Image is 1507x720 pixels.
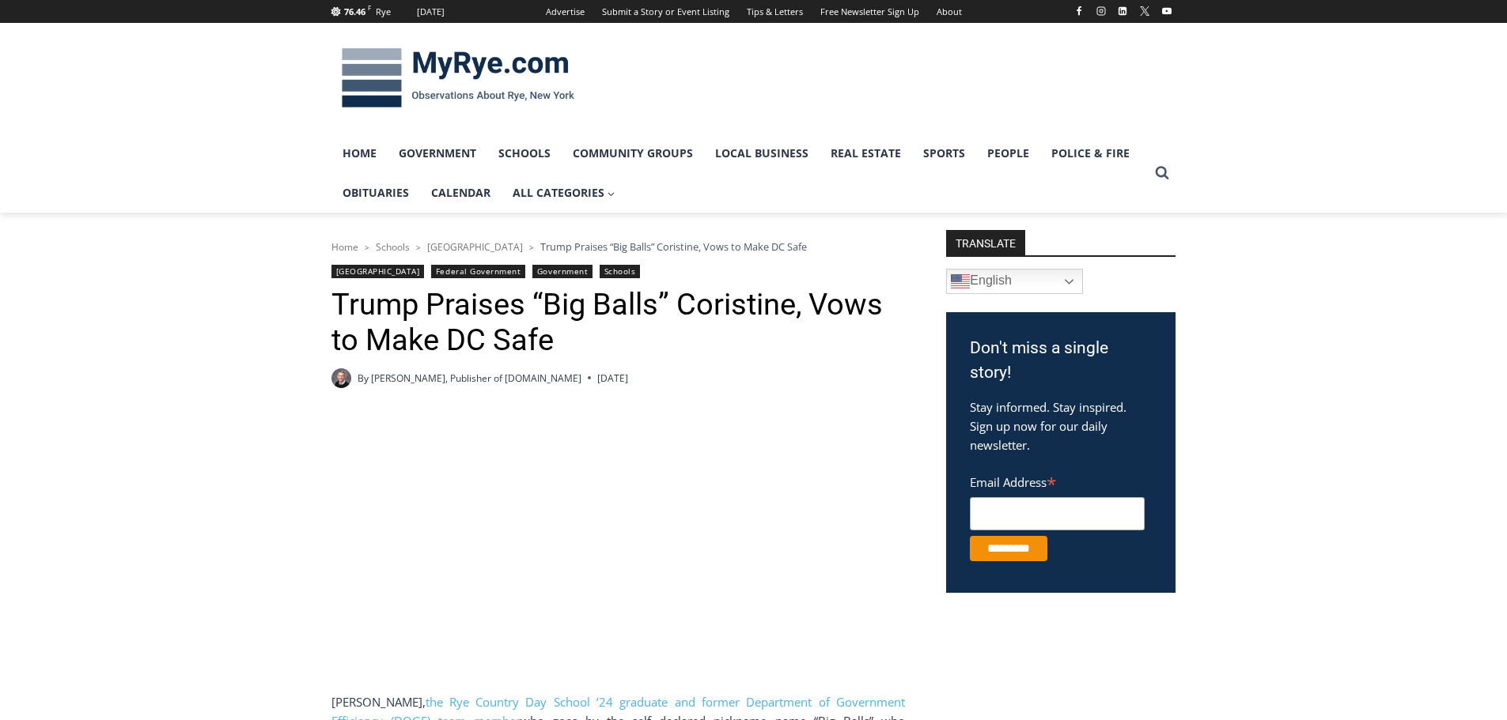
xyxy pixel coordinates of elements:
[331,368,351,388] a: Author image
[376,240,410,254] a: Schools
[427,240,523,254] a: [GEOGRAPHIC_DATA]
[597,371,628,386] time: [DATE]
[1135,2,1154,21] a: X
[420,173,502,213] a: Calendar
[417,5,445,19] div: [DATE]
[487,134,562,173] a: Schools
[331,134,1148,213] nav: Primary Navigation
[368,3,371,12] span: F
[562,134,704,173] a: Community Groups
[912,134,976,173] a: Sports
[946,230,1025,255] strong: TRANSLATE
[331,413,774,662] iframe: YouTube video player
[976,134,1040,173] a: People
[600,265,641,278] a: Schools
[1040,134,1141,173] a: Police & Fire
[946,269,1083,294] a: English
[513,184,615,202] span: All Categories
[502,173,627,213] a: All Categories
[529,242,534,253] span: >
[331,240,358,254] a: Home
[331,173,420,213] a: Obituaries
[1157,2,1176,21] a: YouTube
[704,134,820,173] a: Local Business
[376,5,391,19] div: Rye
[970,466,1145,495] label: Email Address
[331,239,905,254] nav: Breadcrumbs
[1092,2,1111,21] a: Instagram
[970,398,1152,454] p: Stay informed. Stay inspired. Sign up now for our daily newsletter.
[970,336,1152,386] h3: Don't miss a single story!
[331,134,388,173] a: Home
[331,37,585,119] img: MyRye.com
[344,6,365,17] span: 76.46
[365,242,369,253] span: >
[1113,2,1132,21] a: Linkedin
[388,134,487,173] a: Government
[951,272,970,291] img: en
[416,242,421,253] span: >
[331,265,425,278] a: [GEOGRAPHIC_DATA]
[371,371,581,385] a: [PERSON_NAME], Publisher of [DOMAIN_NAME]
[532,265,593,278] a: Government
[540,239,807,254] span: Trump Praises “Big Balls” Coristine, Vows to Make DC Safe
[1148,159,1176,187] button: View Search Form
[358,371,369,386] span: By
[431,265,525,278] a: Federal Government
[1070,2,1089,21] a: Facebook
[820,134,912,173] a: Real Estate
[331,287,905,359] h1: Trump Praises “Big Balls” Coristine, Vows to Make DC Safe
